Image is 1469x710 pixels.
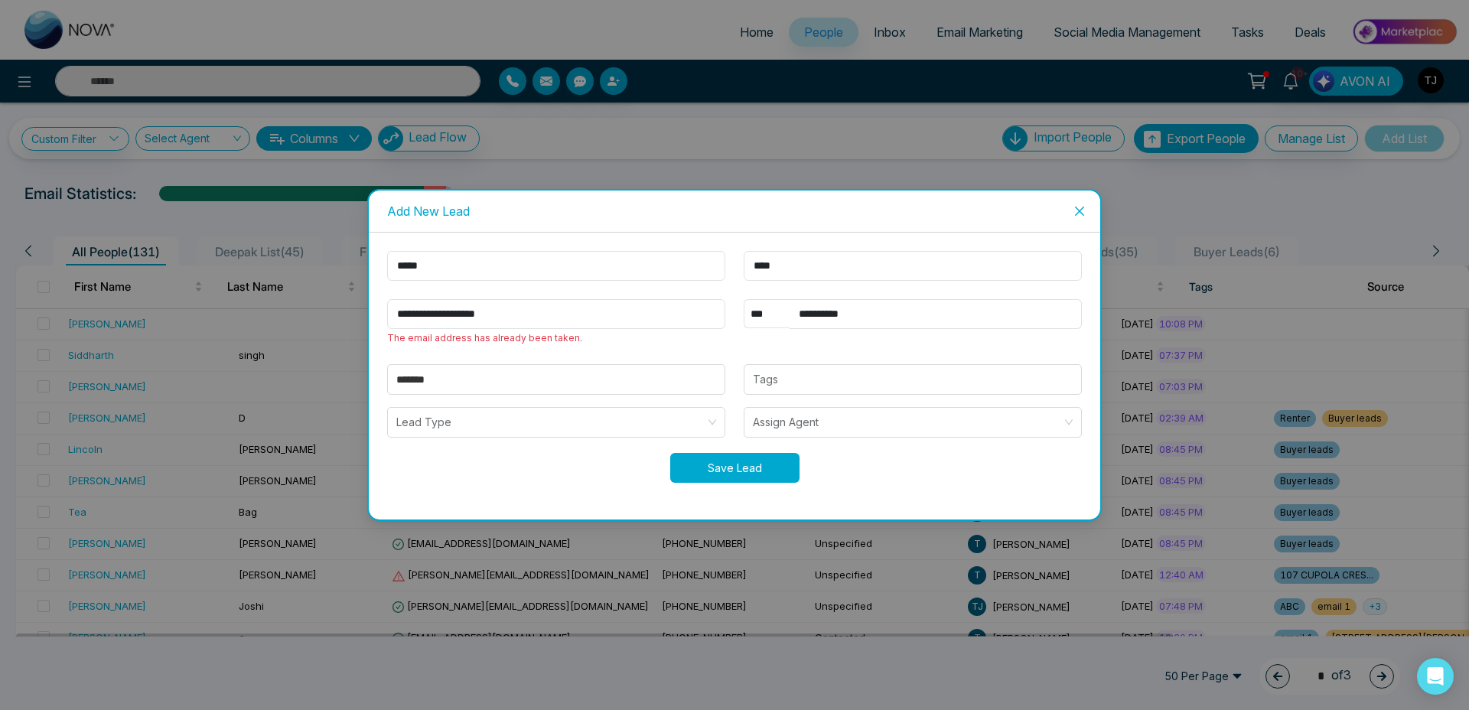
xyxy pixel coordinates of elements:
[670,453,800,483] button: Save Lead
[1073,205,1086,217] span: close
[387,203,1082,220] div: Add New Lead
[387,332,582,344] span: The email address has already been taken.
[1059,191,1100,232] button: Close
[1417,658,1454,695] div: Open Intercom Messenger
